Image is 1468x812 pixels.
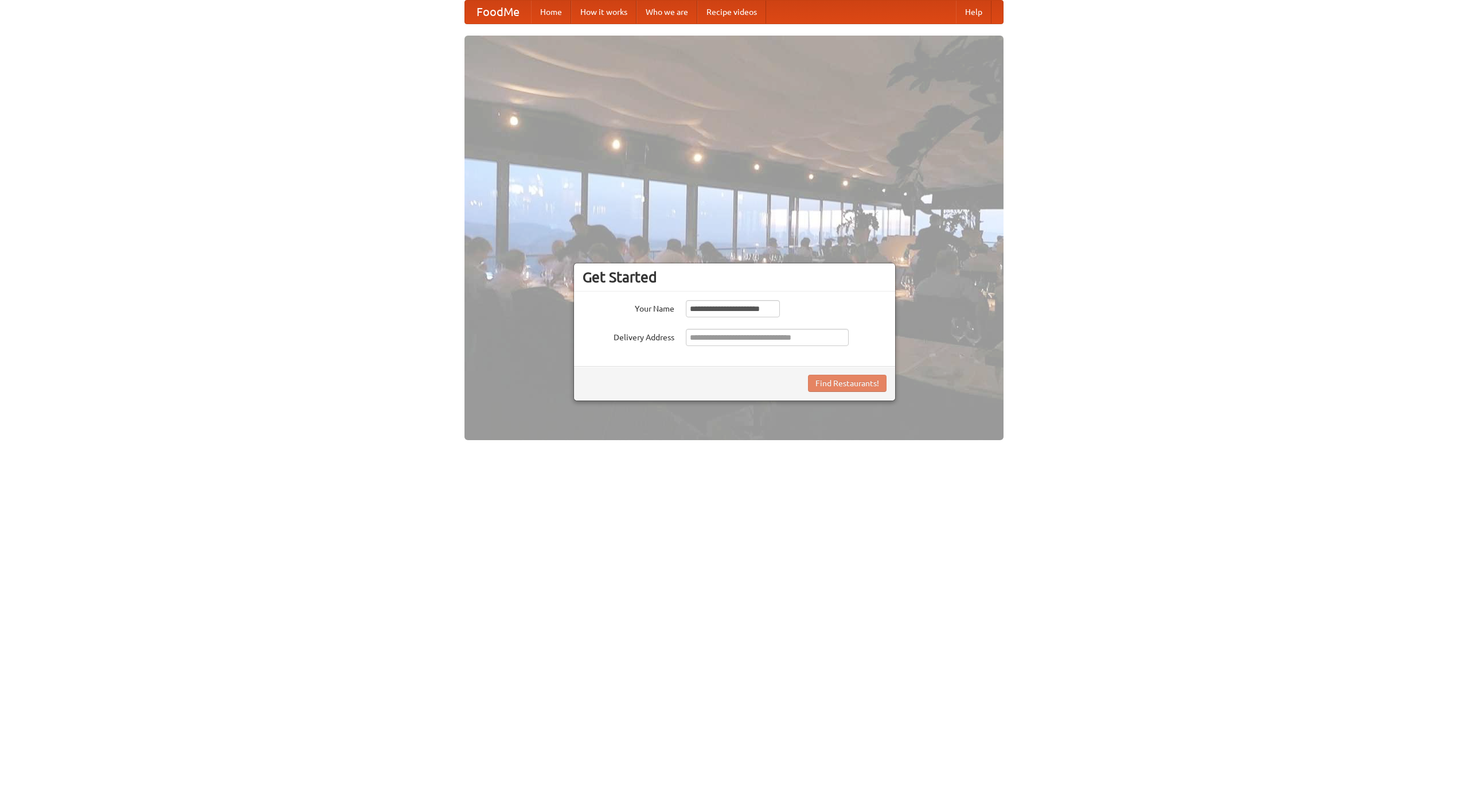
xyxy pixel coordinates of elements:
label: Your Name [583,300,674,314]
a: Help [956,1,991,24]
label: Delivery Address [583,329,674,343]
button: Find Restaurants! [808,375,887,392]
a: Home [531,1,571,24]
a: How it works [571,1,637,24]
h3: Get Started [583,269,887,286]
a: Recipe videos [697,1,766,24]
a: FoodMe [465,1,531,24]
a: Who we are [637,1,697,24]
